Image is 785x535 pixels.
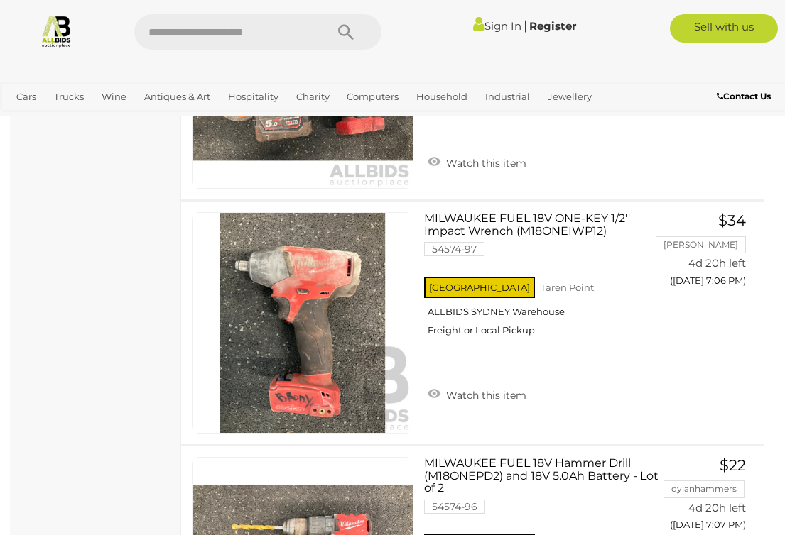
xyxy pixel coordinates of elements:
[435,212,656,347] a: MILWAUKEE FUEL 18V ONE-KEY 1/2'' Impact Wrench (M18ONEIWP12) 54574-97 [GEOGRAPHIC_DATA] Taren Poi...
[424,151,530,172] a: Watch this item
[11,109,49,132] a: Office
[524,18,527,33] span: |
[664,480,745,497] li: dylanhammers
[96,85,132,109] a: Wine
[718,211,746,229] span: $34
[48,85,90,109] a: Trucks
[310,14,381,50] button: Search
[443,389,526,402] span: Watch this item
[291,85,335,109] a: Charity
[480,85,536,109] a: Industrial
[473,19,521,33] a: Sign In
[717,89,774,104] a: Contact Us
[717,91,771,101] b: Contact Us
[542,85,597,109] a: Jewellery
[341,85,404,109] a: Computers
[55,109,96,132] a: Sports
[670,14,778,43] a: Sell with us
[529,19,576,33] a: Register
[411,85,473,109] a: Household
[139,85,216,109] a: Antiques & Art
[720,456,746,474] span: $22
[222,85,284,109] a: Hospitality
[677,212,749,294] a: $34 [PERSON_NAME] 4d 20h left ([DATE] 7:06 PM)
[11,85,42,109] a: Cars
[424,383,530,404] a: Watch this item
[40,14,73,48] img: Allbids.com.au
[656,236,746,253] li: [PERSON_NAME]
[102,109,215,132] a: [GEOGRAPHIC_DATA]
[443,157,526,170] span: Watch this item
